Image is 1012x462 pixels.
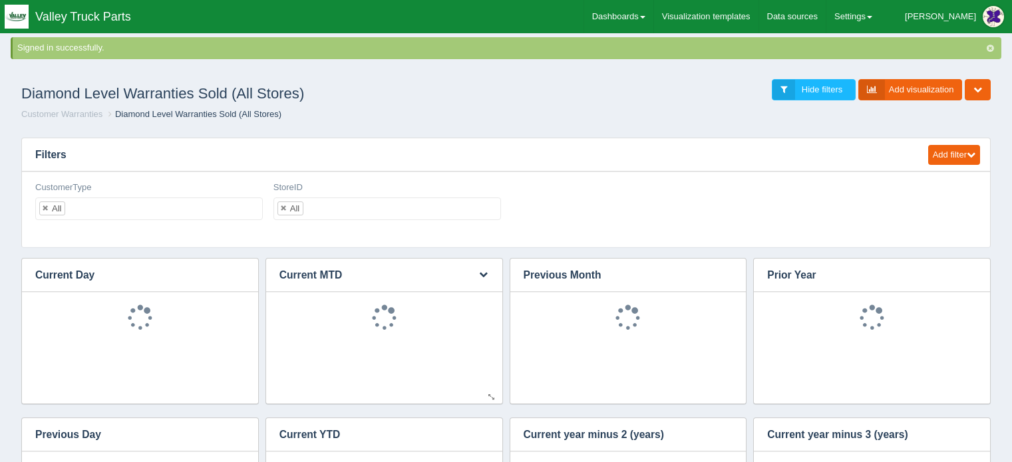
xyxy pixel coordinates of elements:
h3: Current year minus 3 (years) [754,418,970,451]
h3: Previous Day [22,418,238,451]
h3: Current Day [22,259,238,292]
img: q1blfpkbivjhsugxdrfq.png [5,5,29,29]
h3: Current MTD [266,259,462,292]
h1: Diamond Level Warranties Sold (All Stores) [21,79,506,108]
div: Signed in successfully. [17,42,999,55]
span: Valley Truck Parts [35,10,131,23]
a: Customer Warranties [21,109,102,119]
div: All [52,204,61,213]
button: Add filter [928,145,980,166]
h3: Prior Year [754,259,970,292]
label: StoreID [273,181,303,194]
h3: Current YTD [266,418,482,451]
div: All [290,204,299,213]
h3: Previous Month [510,259,727,292]
a: Hide filters [772,79,856,101]
img: Profile Picture [983,6,1004,27]
label: CustomerType [35,181,92,194]
div: [PERSON_NAME] [905,3,976,30]
a: Add visualization [858,79,963,101]
h3: Current year minus 2 (years) [510,418,727,451]
h3: Filters [22,138,916,172]
li: Diamond Level Warranties Sold (All Stores) [105,108,281,121]
span: Hide filters [802,84,842,94]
